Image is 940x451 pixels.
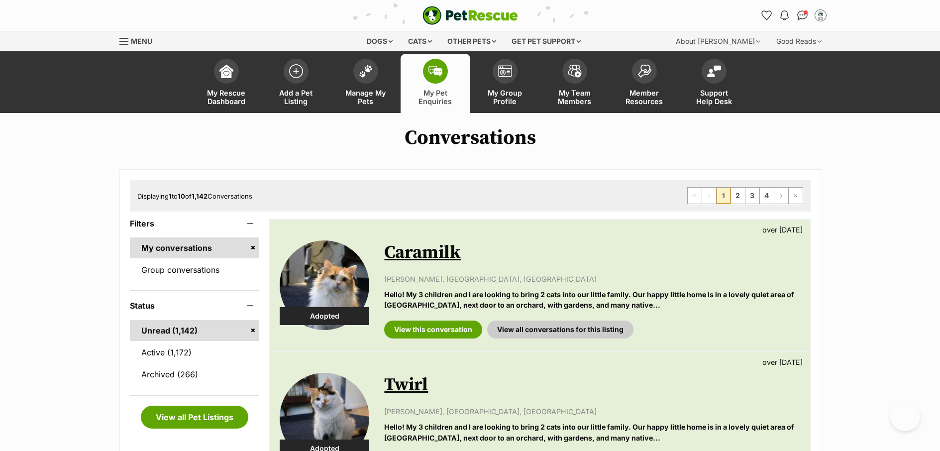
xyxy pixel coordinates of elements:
iframe: Help Scout Beacon - Open [890,401,920,431]
span: Add a Pet Listing [274,89,318,106]
button: Notifications [777,7,793,23]
a: Last page [789,188,803,204]
a: My Team Members [540,54,610,113]
nav: Pagination [687,187,803,204]
a: Active (1,172) [130,342,260,363]
span: Member Resources [622,89,667,106]
p: Hello! My 3 children and I are looking to bring 2 cats into our little family. Our happy little h... [384,289,800,311]
a: Next page [774,188,788,204]
img: Caramilk [280,240,369,330]
a: Menu [119,31,159,49]
header: Status [130,301,260,310]
span: Support Help Desk [692,89,736,106]
span: Displaying to of Conversations [137,192,252,200]
a: My Rescue Dashboard [192,54,261,113]
div: Other pets [440,31,503,51]
a: Support Help Desk [679,54,749,113]
img: notifications-46538b983faf8c2785f20acdc204bb7945ddae34d4c08c2a6579f10ce5e182be.svg [780,10,788,20]
span: Manage My Pets [343,89,388,106]
a: Unread (1,142) [130,320,260,341]
img: team-members-icon-5396bd8760b3fe7c0b43da4ab00e1e3bb1a5d9ba89233759b79545d2d3fc5d0d.svg [568,65,582,78]
div: Dogs [360,31,400,51]
img: help-desk-icon-fdf02630f3aa405de69fd3d07c3f3aa587a6932b1a1747fa1d2bba05be0121f9.svg [707,65,721,77]
img: group-profile-icon-3fa3cf56718a62981997c0bc7e787c4b2cf8bcc04b72c1350f741eb67cf2f40e.svg [498,65,512,77]
p: Hello! My 3 children and I are looking to bring 2 cats into our little family. Our happy little h... [384,422,800,443]
img: member-resources-icon-8e73f808a243e03378d46382f2149f9095a855e16c252ad45f914b54edf8863c.svg [637,64,651,78]
div: About [PERSON_NAME] [669,31,767,51]
a: View all conversations for this listing [487,321,633,338]
a: My Pet Enquiries [401,54,470,113]
span: Menu [131,37,152,45]
a: PetRescue [422,6,518,25]
a: View this conversation [384,321,482,338]
a: Caramilk [384,241,461,264]
span: My Rescue Dashboard [204,89,249,106]
img: dashboard-icon-eb2f2d2d3e046f16d808141f083e7271f6b2e854fb5c12c21221c1fb7104beca.svg [219,64,233,78]
p: [PERSON_NAME], [GEOGRAPHIC_DATA], [GEOGRAPHIC_DATA] [384,406,800,417]
a: Archived (266) [130,364,260,385]
span: My Group Profile [483,89,527,106]
div: Good Reads [769,31,829,51]
button: My account [813,7,829,23]
a: Group conversations [130,259,260,280]
div: Adopted [280,307,369,325]
p: over [DATE] [762,225,803,235]
p: over [DATE] [762,357,803,367]
span: First page [688,188,702,204]
img: add-pet-listing-icon-0afa8454b4691262ce3f59096e99ab1cd57d4a30225e0717b998d2c9b9846f56.svg [289,64,303,78]
a: Favourites [759,7,775,23]
a: Add a Pet Listing [261,54,331,113]
a: Page 3 [745,188,759,204]
div: Cats [401,31,439,51]
img: Belle Vie Animal Rescue profile pic [816,10,826,20]
img: logo-e224e6f780fb5917bec1dbf3a21bbac754714ae5b6737aabdf751b685950b380.svg [422,6,518,25]
span: My Pet Enquiries [413,89,458,106]
strong: 1 [169,192,172,200]
img: chat-41dd97257d64d25036548639549fe6c8038ab92f7586957e7f3b1b290dea8141.svg [797,10,808,20]
img: pet-enquiries-icon-7e3ad2cf08bfb03b45e93fb7055b45f3efa6380592205ae92323e6603595dc1f.svg [428,66,442,77]
p: [PERSON_NAME], [GEOGRAPHIC_DATA], [GEOGRAPHIC_DATA] [384,274,800,284]
ul: Account quick links [759,7,829,23]
a: Manage My Pets [331,54,401,113]
strong: 1,142 [192,192,208,200]
a: View all Pet Listings [141,406,248,429]
span: Previous page [702,188,716,204]
a: Page 2 [731,188,745,204]
a: My conversations [130,237,260,258]
a: My Group Profile [470,54,540,113]
img: manage-my-pets-icon-02211641906a0b7f246fdf0571729dbe1e7629f14944591b6c1af311fb30b64b.svg [359,65,373,78]
a: Twirl [384,374,428,396]
span: My Team Members [552,89,597,106]
strong: 10 [178,192,185,200]
a: Member Resources [610,54,679,113]
header: Filters [130,219,260,228]
span: Page 1 [717,188,731,204]
div: Get pet support [505,31,588,51]
a: Conversations [795,7,811,23]
a: Page 4 [760,188,774,204]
